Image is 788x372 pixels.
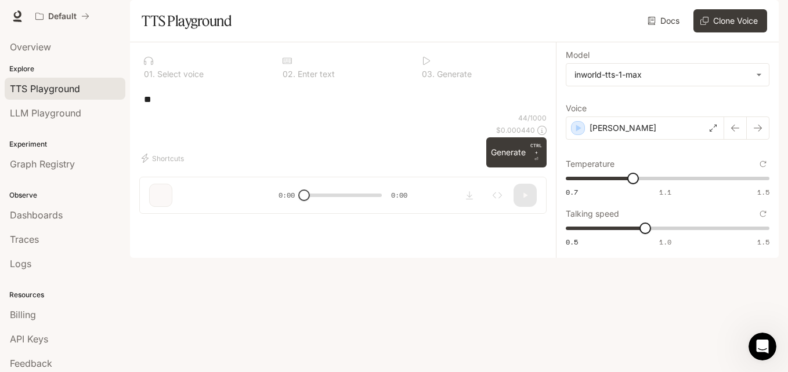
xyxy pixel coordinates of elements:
[566,210,619,218] p: Talking speed
[566,51,590,59] p: Model
[757,207,769,220] button: Reset to default
[518,113,547,123] p: 44 / 1000
[48,12,77,21] p: Default
[757,187,769,197] span: 1.5
[422,70,435,78] p: 0 3 .
[566,104,587,112] p: Voice
[435,70,472,78] p: Generate
[486,137,547,167] button: GenerateCTRL +⏎
[530,142,542,163] p: ⏎
[155,70,204,78] p: Select voice
[283,70,295,78] p: 0 2 .
[566,237,578,247] span: 0.5
[757,158,769,170] button: Reset to default
[566,64,769,86] div: inworld-tts-1-max
[295,70,335,78] p: Enter text
[496,125,535,135] p: $ 0.000440
[566,160,615,168] p: Temperature
[659,187,671,197] span: 1.1
[693,9,767,32] button: Clone Voice
[659,237,671,247] span: 1.0
[530,142,542,156] p: CTRL +
[566,187,578,197] span: 0.7
[757,237,769,247] span: 1.5
[142,9,232,32] h1: TTS Playground
[590,122,656,134] p: [PERSON_NAME]
[139,149,189,167] button: Shortcuts
[749,333,776,360] iframe: Intercom live chat
[144,70,155,78] p: 0 1 .
[574,69,750,81] div: inworld-tts-1-max
[645,9,684,32] a: Docs
[30,5,95,28] button: All workspaces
